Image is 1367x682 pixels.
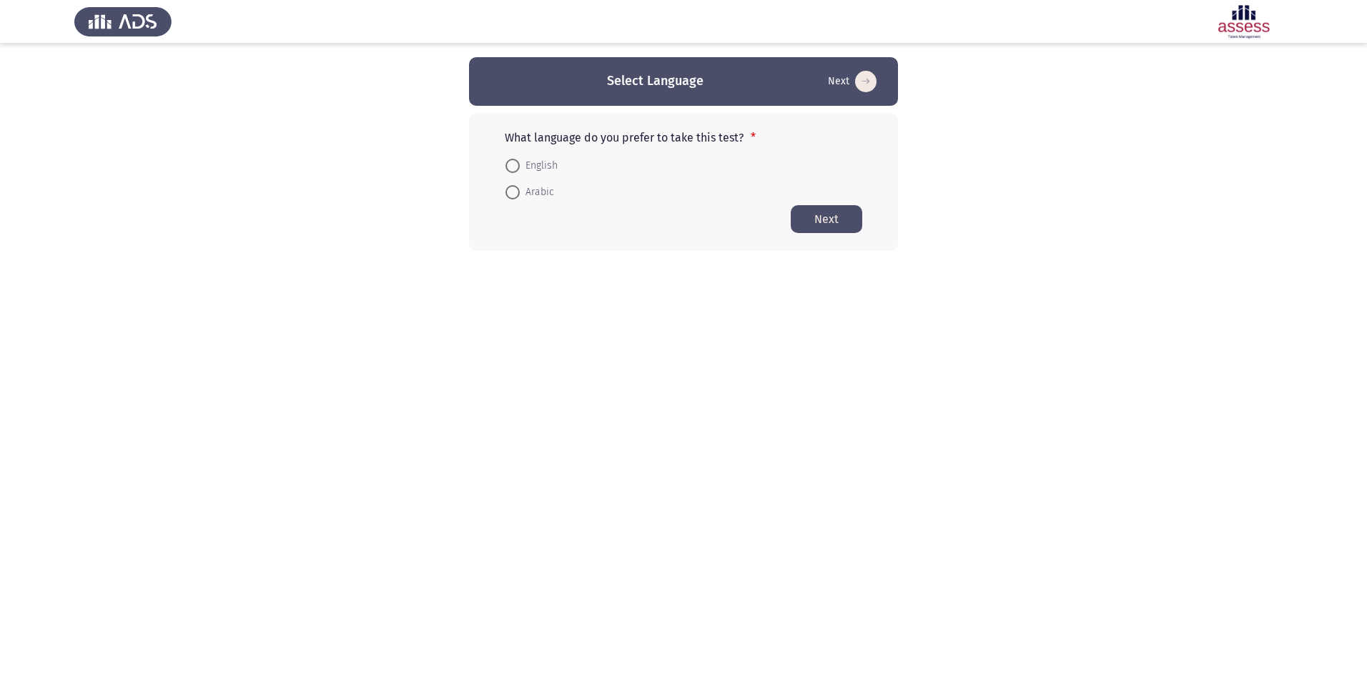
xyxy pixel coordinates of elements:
[520,157,558,174] span: English
[74,1,172,41] img: Assess Talent Management logo
[607,72,704,90] h3: Select Language
[505,131,862,144] p: What language do you prefer to take this test?
[1195,1,1293,41] img: Assessment logo of Motivation Assessment
[791,205,862,233] button: Start assessment
[520,184,554,201] span: Arabic
[824,70,881,93] button: Start assessment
